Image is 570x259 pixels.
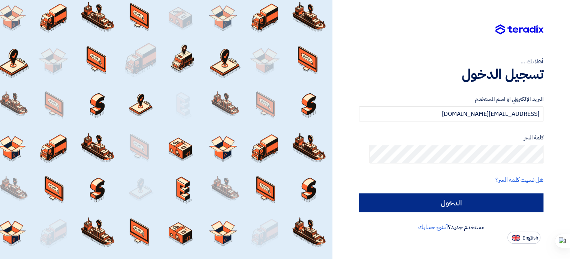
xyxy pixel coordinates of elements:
[359,193,543,212] input: الدخول
[522,235,538,241] span: English
[359,66,543,82] h1: تسجيل الدخول
[359,223,543,232] div: مستخدم جديد؟
[512,235,520,241] img: en-US.png
[359,95,543,103] label: البريد الإلكتروني او اسم المستخدم
[418,223,448,232] a: أنشئ حسابك
[495,175,543,184] a: هل نسيت كلمة السر؟
[495,24,543,35] img: Teradix logo
[507,232,540,244] button: English
[359,106,543,121] input: أدخل بريد العمل الإلكتروني او اسم المستخدم الخاص بك ...
[359,133,543,142] label: كلمة السر
[359,57,543,66] div: أهلا بك ...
